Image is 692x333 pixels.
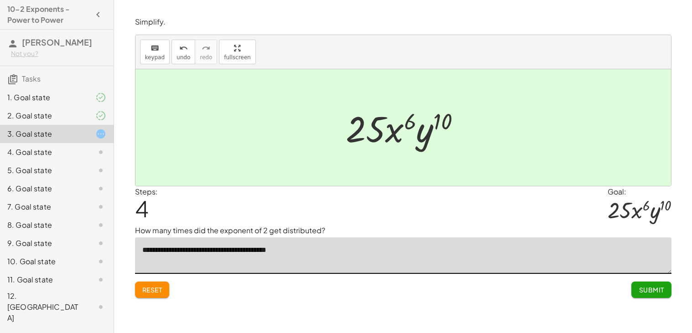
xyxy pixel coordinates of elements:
span: Reset [142,286,162,294]
i: Task not started. [95,302,106,313]
i: undo [179,43,188,54]
div: 12. [GEOGRAPHIC_DATA] [7,291,81,323]
span: 4 [135,195,149,222]
i: Task started. [95,128,106,139]
span: fullscreen [224,54,250,61]
div: 3. Goal state [7,128,81,139]
i: keyboard [151,43,159,54]
span: undo [177,54,190,61]
button: Reset [135,282,170,298]
button: fullscreen [219,40,255,64]
i: Task not started. [95,147,106,158]
div: 2. Goal state [7,110,81,121]
div: 5. Goal state [7,165,81,176]
i: Task finished and part of it marked as correct. [95,110,106,121]
span: [PERSON_NAME] [22,37,92,47]
span: redo [200,54,212,61]
div: 8. Goal state [7,220,81,231]
button: redoredo [195,40,217,64]
i: Task not started. [95,238,106,249]
div: 1. Goal state [7,92,81,103]
div: 10. Goal state [7,256,81,267]
span: Tasks [22,74,41,83]
div: 6. Goal state [7,183,81,194]
div: 4. Goal state [7,147,81,158]
button: keyboardkeypad [140,40,170,64]
h4: 10-2 Exponents - Power to Power [7,4,90,26]
div: 11. Goal state [7,274,81,285]
span: Submit [639,286,664,294]
label: Steps: [135,187,158,196]
i: redo [202,43,210,54]
p: Simplify. [135,17,671,27]
p: How many times did the exponent of 2 get distributed? [135,225,671,236]
i: Task not started. [95,183,106,194]
span: keypad [145,54,165,61]
div: 7. Goal state [7,201,81,212]
div: Not you? [11,49,106,58]
i: Task not started. [95,220,106,231]
i: Task not started. [95,201,106,212]
div: 9. Goal state [7,238,81,249]
div: Goal: [608,186,671,197]
button: undoundo [172,40,195,64]
button: Submit [631,282,671,298]
i: Task finished and part of it marked as correct. [95,92,106,103]
i: Task not started. [95,274,106,285]
i: Task not started. [95,256,106,267]
i: Task not started. [95,165,106,176]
